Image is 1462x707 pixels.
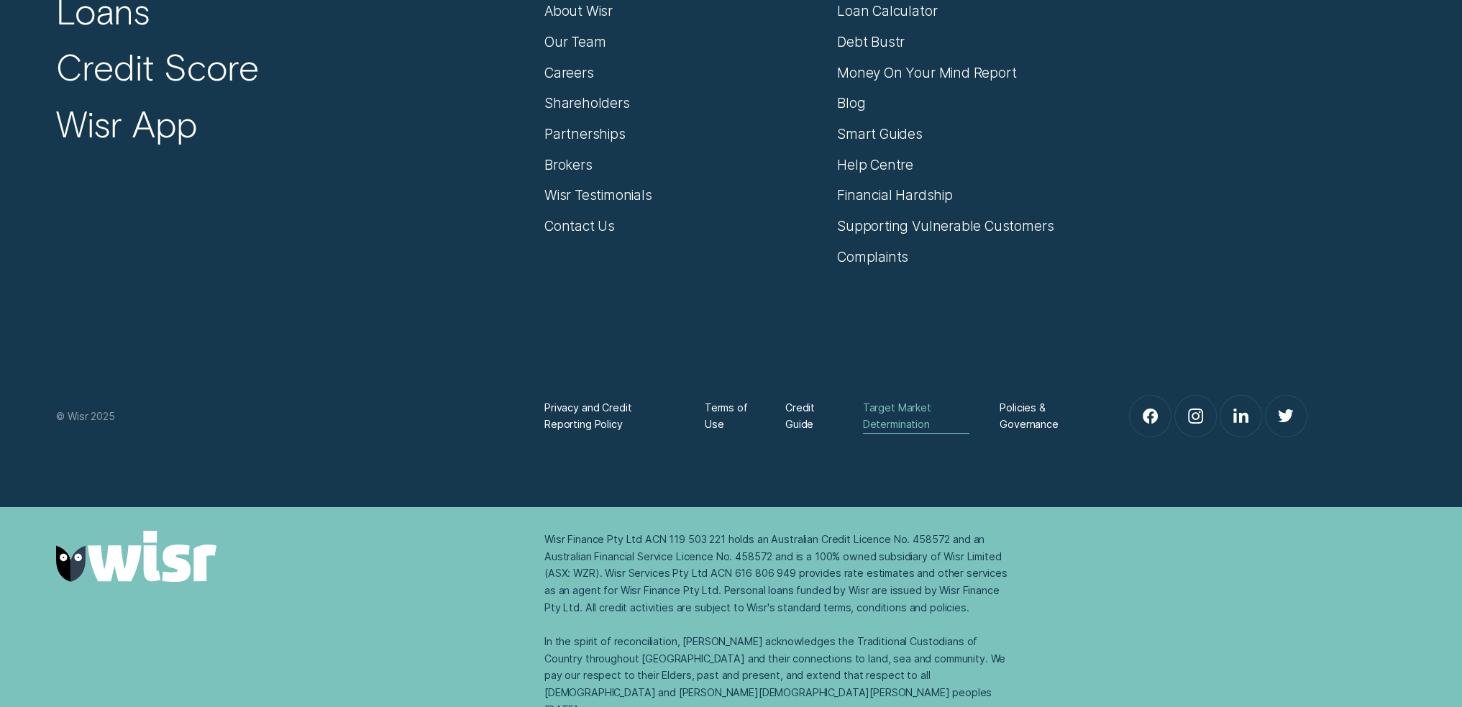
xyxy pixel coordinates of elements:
[544,65,594,82] a: Careers
[47,408,536,425] div: © Wisr 2025
[705,399,755,433] a: Terms of Use
[837,126,923,143] a: Smart Guides
[56,101,198,146] a: Wisr App
[837,157,913,174] a: Help Centre
[1220,396,1261,437] a: LinkedIn
[1266,396,1307,437] a: Twitter
[1175,396,1216,437] a: Instagram
[863,399,969,433] a: Target Market Determination
[837,218,1054,235] a: Supporting Vulnerable Customers
[544,399,674,433] a: Privacy and Credit Reporting Policy
[544,34,606,51] a: Our Team
[544,95,630,112] a: Shareholders
[837,65,1016,82] a: Money On Your Mind Report
[544,157,593,174] a: Brokers
[837,34,905,51] a: Debt Bustr
[1130,396,1171,437] a: Facebook
[544,126,626,143] a: Partnerships
[837,187,953,204] a: Financial Hardship
[544,3,613,20] a: About Wisr
[56,45,259,89] a: Credit Score
[56,531,216,582] img: Wisr
[837,249,908,266] a: Complaints
[544,218,615,235] a: Contact Us
[837,95,865,112] a: Blog
[544,187,652,204] a: Wisr Testimonials
[837,3,937,20] a: Loan Calculator
[785,399,832,433] a: Credit Guide
[1000,399,1082,433] a: Policies & Governance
